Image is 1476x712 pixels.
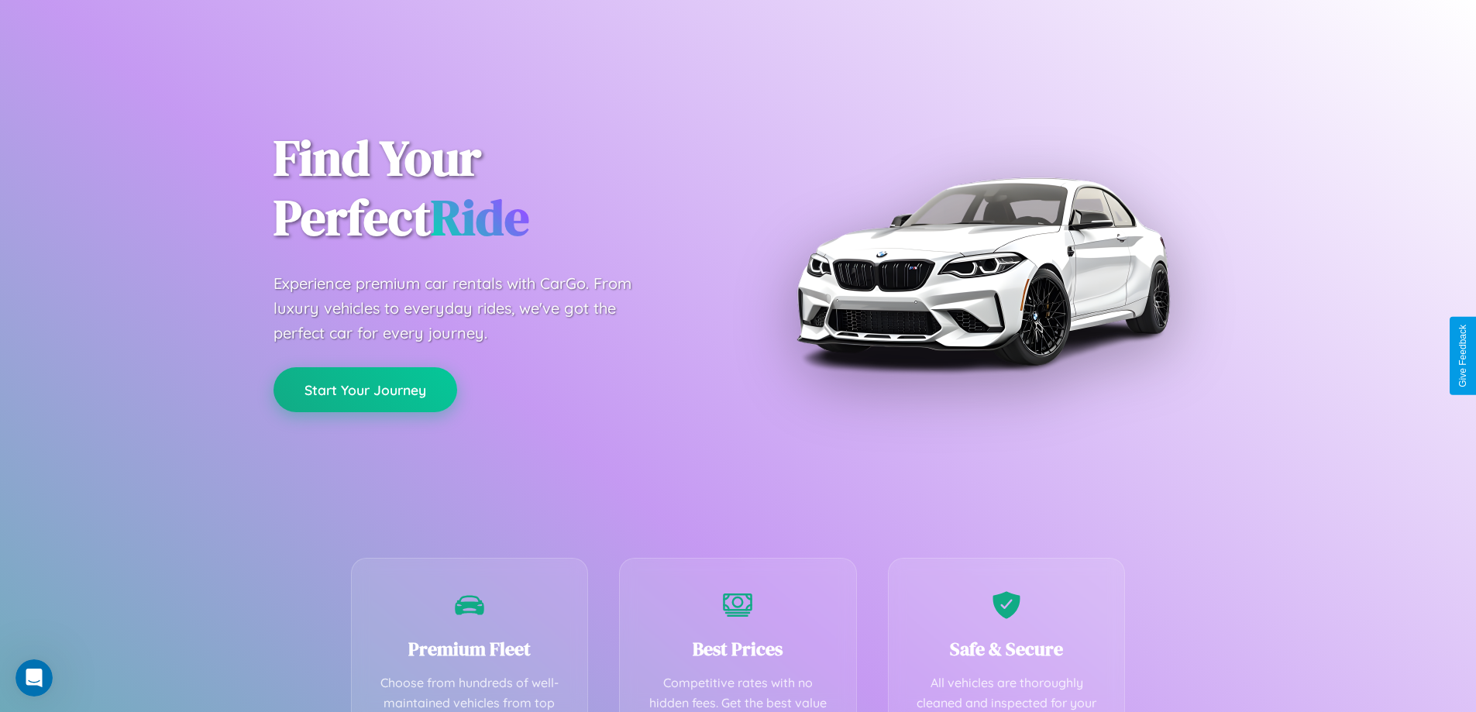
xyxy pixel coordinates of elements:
h1: Find Your Perfect [274,129,715,248]
span: Ride [431,184,529,251]
h3: Best Prices [643,636,833,662]
h3: Premium Fleet [375,636,565,662]
div: Give Feedback [1457,325,1468,387]
button: Start Your Journey [274,367,457,412]
h3: Safe & Secure [912,636,1102,662]
img: Premium BMW car rental vehicle [789,77,1176,465]
p: Experience premium car rentals with CarGo. From luxury vehicles to everyday rides, we've got the ... [274,271,661,346]
iframe: Intercom live chat [15,659,53,697]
